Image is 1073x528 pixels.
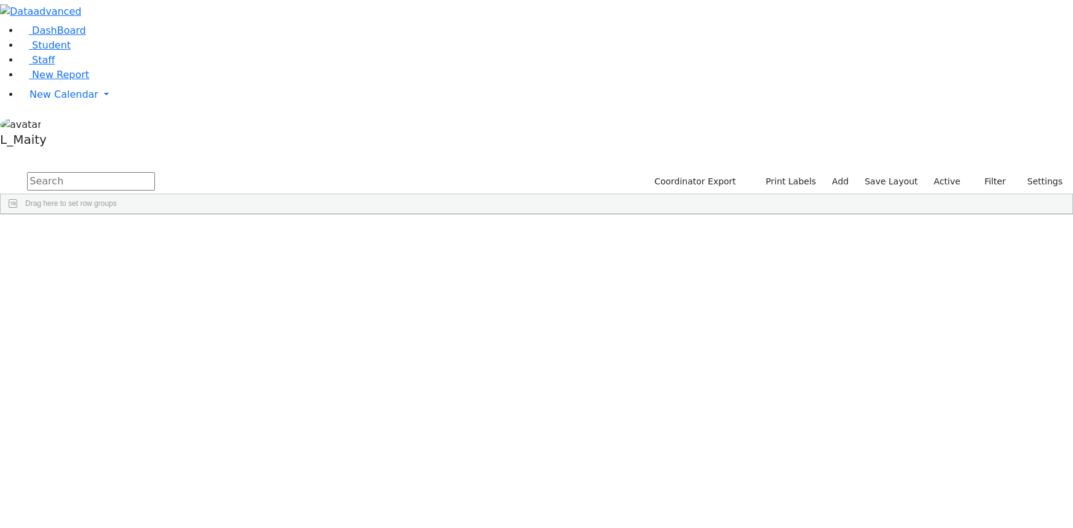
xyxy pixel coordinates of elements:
[968,172,1012,191] button: Filter
[27,172,155,191] input: Search
[646,172,742,191] button: Coordinator Export
[32,54,55,66] span: Staff
[32,69,89,81] span: New Report
[826,172,854,191] a: Add
[20,39,71,51] a: Student
[928,172,966,191] label: Active
[32,25,86,36] span: DashBoard
[20,82,1073,107] a: New Calendar
[20,25,86,36] a: DashBoard
[30,89,98,100] span: New Calendar
[20,69,89,81] a: New Report
[1012,172,1068,191] button: Settings
[859,172,923,191] button: Save Layout
[20,54,55,66] a: Staff
[25,199,117,208] span: Drag here to set row groups
[751,172,822,191] button: Print Labels
[32,39,71,51] span: Student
